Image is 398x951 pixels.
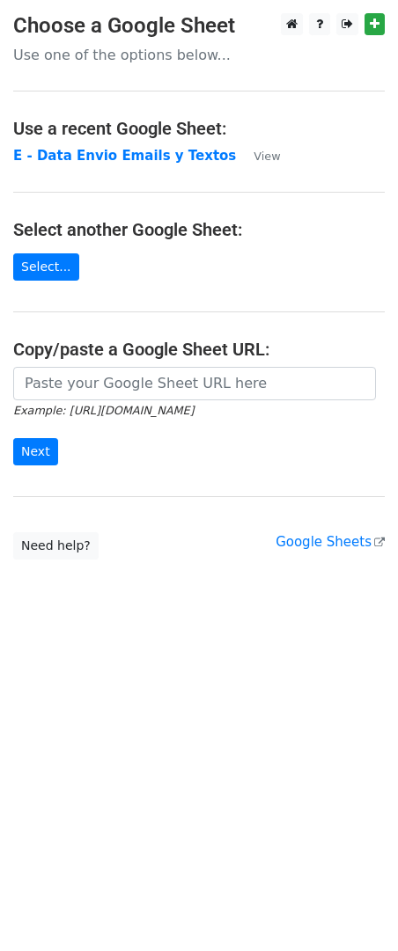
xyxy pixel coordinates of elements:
[13,46,385,64] p: Use one of the options below...
[13,438,58,465] input: Next
[13,118,385,139] h4: Use a recent Google Sheet:
[13,404,194,417] small: Example: [URL][DOMAIN_NAME]
[13,339,385,360] h4: Copy/paste a Google Sheet URL:
[13,367,376,400] input: Paste your Google Sheet URL here
[276,534,385,550] a: Google Sheets
[254,150,280,163] small: View
[13,253,79,281] a: Select...
[13,13,385,39] h3: Choose a Google Sheet
[13,532,99,560] a: Need help?
[13,148,236,164] a: E - Data Envio Emails y Textos
[13,219,385,240] h4: Select another Google Sheet:
[236,148,280,164] a: View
